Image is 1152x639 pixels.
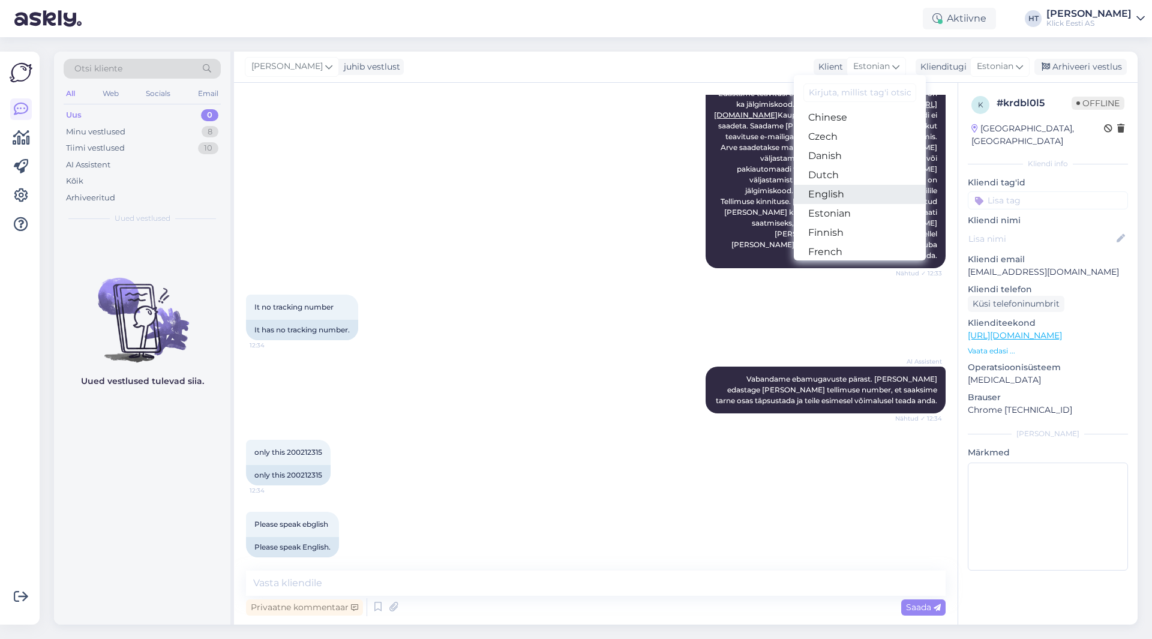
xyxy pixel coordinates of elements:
[971,122,1104,148] div: [GEOGRAPHIC_DATA], [GEOGRAPHIC_DATA]
[794,223,926,242] a: Finnish
[254,448,322,457] span: only this 200212315
[115,213,170,224] span: Uued vestlused
[794,127,926,146] a: Czech
[968,404,1128,416] p: Chrome [TECHNICAL_ID]
[251,60,323,73] span: [PERSON_NAME]
[339,61,400,73] div: juhib vestlust
[250,341,295,350] span: 12:34
[906,602,941,613] span: Saada
[201,109,218,121] div: 0
[923,8,996,29] div: Aktiivne
[250,486,295,495] span: 12:34
[897,357,942,366] span: AI Assistent
[968,330,1062,341] a: [URL][DOMAIN_NAME]
[716,374,939,405] span: Vabandame ebamugavuste pärast. [PERSON_NAME] edastage [PERSON_NAME] tellimuse number, et saaksime...
[853,60,890,73] span: Estonian
[968,296,1064,312] div: Küsi telefoninumbrit
[968,191,1128,209] input: Lisa tag
[896,269,942,278] span: Nähtud ✓ 12:33
[794,166,926,185] a: Dutch
[916,61,967,73] div: Klienditugi
[1046,9,1132,19] div: [PERSON_NAME]
[66,142,125,154] div: Tiimi vestlused
[254,302,334,311] span: It no tracking number
[968,158,1128,169] div: Kliendi info
[66,192,115,204] div: Arhiveeritud
[968,253,1128,266] p: Kliendi email
[968,232,1114,245] input: Lisa nimi
[54,256,230,364] img: No chats
[968,346,1128,356] p: Vaata edasi ...
[66,159,110,171] div: AI Assistent
[100,86,121,101] div: Web
[794,108,926,127] a: Chinese
[968,176,1128,189] p: Kliendi tag'id
[794,242,926,262] a: French
[968,214,1128,227] p: Kliendi nimi
[977,60,1013,73] span: Estonian
[968,446,1128,459] p: Märkmed
[968,391,1128,404] p: Brauser
[997,96,1072,110] div: # krdbl0l5
[196,86,221,101] div: Email
[143,86,173,101] div: Socials
[81,375,204,388] p: Uued vestlused tulevad siia.
[968,361,1128,374] p: Operatsioonisüsteem
[1025,10,1042,27] div: HT
[66,175,83,187] div: Kõik
[202,126,218,138] div: 8
[66,126,125,138] div: Minu vestlused
[1072,97,1124,110] span: Offline
[814,61,843,73] div: Klient
[968,374,1128,386] p: [MEDICAL_DATA]
[10,61,32,84] img: Askly Logo
[968,266,1128,278] p: [EMAIL_ADDRESS][DOMAIN_NAME]
[978,100,983,109] span: k
[66,109,82,121] div: Uus
[895,414,942,423] span: Nähtud ✓ 12:34
[246,465,331,485] div: only this 200212315
[246,599,363,616] div: Privaatne kommentaar
[794,185,926,204] a: English
[246,537,339,557] div: Please speak English.
[198,142,218,154] div: 10
[1034,59,1127,75] div: Arhiveeri vestlus
[74,62,122,75] span: Otsi kliente
[803,83,916,102] input: Kirjuta, millist tag'i otsid
[250,558,295,567] span: 12:35
[254,520,328,529] span: Please speak ebglish
[794,204,926,223] a: Estonian
[1046,9,1145,28] a: [PERSON_NAME]Klick Eesti AS
[64,86,77,101] div: All
[968,283,1128,296] p: Kliendi telefon
[968,428,1128,439] div: [PERSON_NAME]
[1046,19,1132,28] div: Klick Eesti AS
[246,320,358,340] div: It has no tracking number.
[968,317,1128,329] p: Klienditeekond
[794,146,926,166] a: Danish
